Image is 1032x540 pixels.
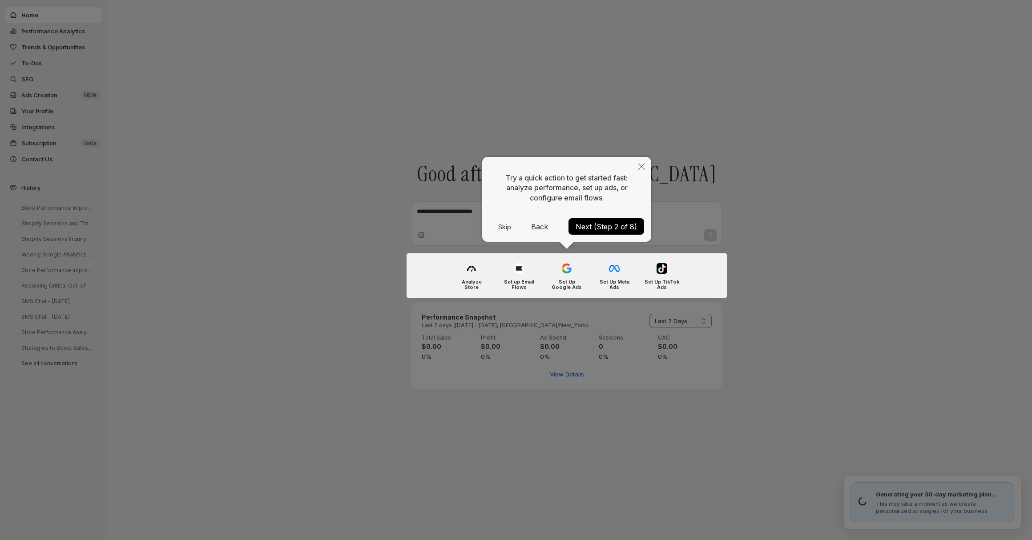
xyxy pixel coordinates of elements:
button: Skip [489,224,520,230]
div: Try a quick action to get started fast: analyze performance, set up ads, or configure email flows. [482,157,651,242]
button: Close [632,157,651,177]
button: Next (Step 2 of 8) [568,218,644,235]
div: Try a quick action to get started fast: analyze performance, set up ads, or configure email flows. [489,164,644,212]
button: Back [528,220,552,234]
